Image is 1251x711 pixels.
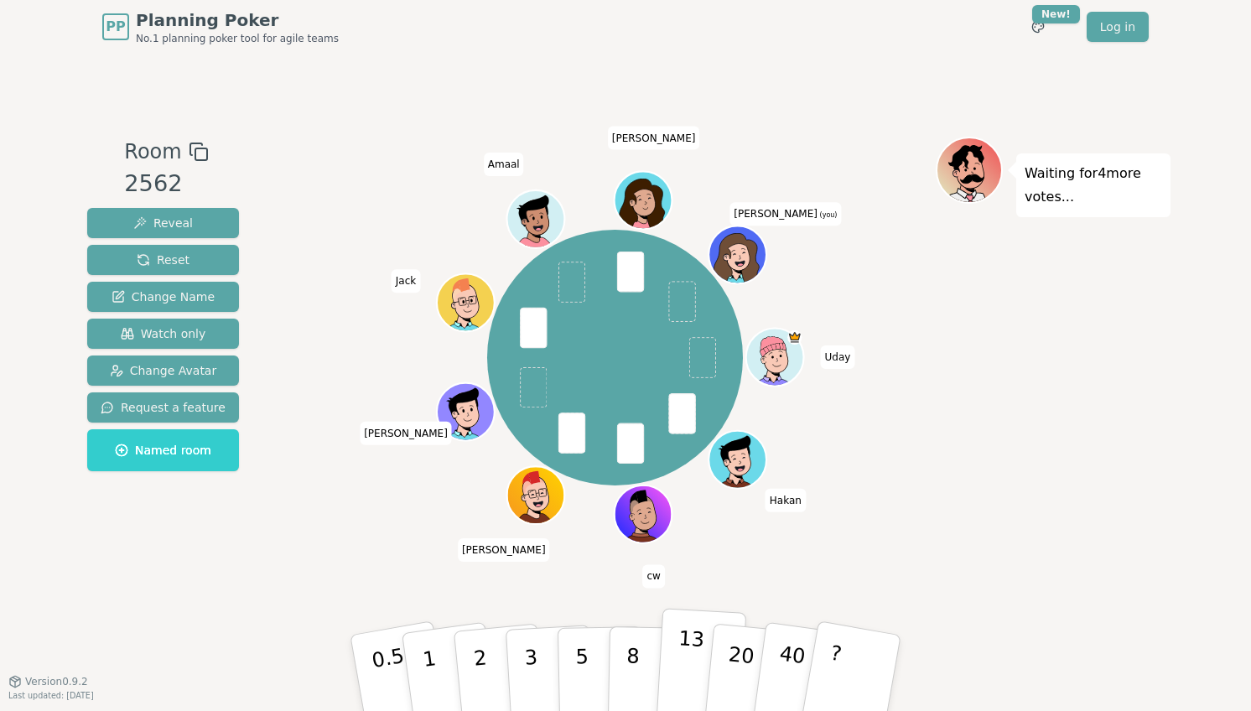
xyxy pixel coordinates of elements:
button: Request a feature [87,392,239,423]
div: 2562 [124,167,208,201]
span: Change Avatar [110,362,217,379]
span: Room [124,137,181,167]
button: Click to change your avatar [710,228,765,283]
span: Click to change your name [458,538,550,562]
a: Log in [1087,12,1149,42]
button: Change Avatar [87,355,239,386]
button: Reveal [87,208,239,238]
span: Click to change your name [484,153,524,176]
span: Click to change your name [642,565,664,589]
span: Planning Poker [136,8,339,32]
span: Click to change your name [392,270,420,293]
span: No.1 planning poker tool for agile teams [136,32,339,45]
a: PPPlanning PokerNo.1 planning poker tool for agile teams [102,8,339,45]
span: PP [106,17,125,37]
span: Click to change your name [821,345,855,369]
button: Version0.9.2 [8,675,88,688]
div: New! [1032,5,1080,23]
span: Reveal [133,215,193,231]
span: Request a feature [101,399,226,416]
span: Change Name [112,288,215,305]
p: Waiting for 4 more votes... [1025,162,1162,209]
span: (you) [818,212,838,220]
button: Change Name [87,282,239,312]
span: Click to change your name [608,127,700,150]
span: Click to change your name [360,422,452,445]
span: Watch only [121,325,206,342]
span: Named room [115,442,211,459]
span: Click to change your name [766,489,806,512]
button: New! [1023,12,1053,42]
button: Reset [87,245,239,275]
span: Click to change your name [729,203,841,226]
span: Last updated: [DATE] [8,691,94,700]
button: Watch only [87,319,239,349]
button: Named room [87,429,239,471]
span: Version 0.9.2 [25,675,88,688]
span: Uday is the host [787,330,802,345]
span: Reset [137,252,189,268]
